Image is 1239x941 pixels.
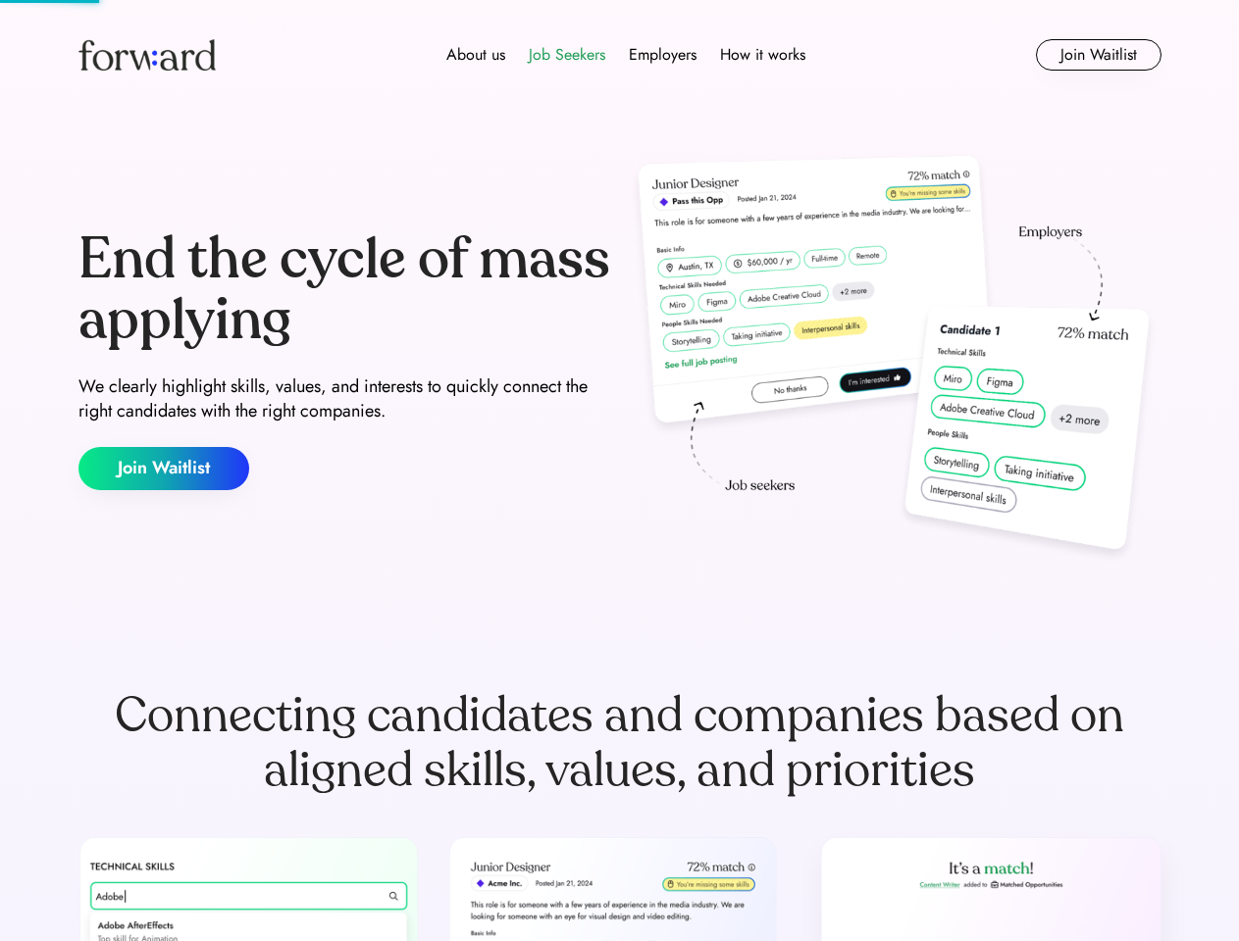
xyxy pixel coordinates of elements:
[78,688,1162,798] div: Connecting candidates and companies based on aligned skills, values, and priorities
[78,447,249,490] button: Join Waitlist
[629,43,697,67] div: Employers
[1036,39,1162,71] button: Join Waitlist
[78,229,612,350] div: End the cycle of mass applying
[529,43,605,67] div: Job Seekers
[720,43,805,67] div: How it works
[446,43,505,67] div: About us
[78,39,216,71] img: Forward logo
[628,149,1162,570] img: hero-image.png
[78,374,612,423] div: We clearly highlight skills, values, and interests to quickly connect the right candidates with t...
